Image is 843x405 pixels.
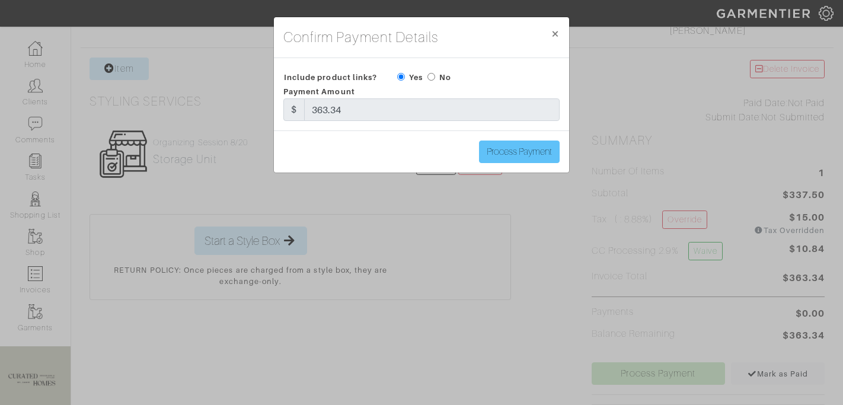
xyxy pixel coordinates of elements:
[283,87,355,96] span: Payment Amount
[479,141,560,163] input: Process Payment
[283,27,438,48] h4: Confirm Payment Details
[551,25,560,42] span: ×
[284,69,377,86] span: Include product links?
[409,72,423,83] label: Yes
[439,72,451,83] label: No
[283,98,305,121] div: $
